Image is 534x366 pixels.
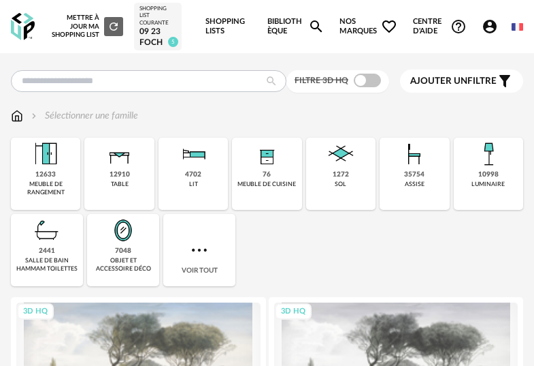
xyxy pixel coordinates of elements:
span: Filtre 3D HQ [295,76,348,85]
img: Sol.png [324,138,357,170]
span: Account Circle icon [482,18,504,35]
img: svg+xml;base64,PHN2ZyB3aWR0aD0iMTYiIGhlaWdodD0iMTciIHZpZXdCb3g9IjAgMCAxNiAxNyIgZmlsbD0ibm9uZSIgeG... [11,109,23,123]
img: Rangement.png [250,138,283,170]
div: objet et accessoire déco [91,257,155,273]
div: Voir tout [163,214,235,286]
button: Ajouter unfiltre Filter icon [400,70,523,93]
img: fr [512,21,523,33]
span: filtre [410,76,497,87]
div: 1272 [333,170,349,179]
div: 09 23 FOCH [139,27,176,48]
img: more.7b13dc1.svg [188,239,210,261]
span: Ajouter un [410,76,467,86]
span: Account Circle icon [482,18,498,35]
div: 4702 [185,170,201,179]
img: Meuble%20de%20rangement.png [29,138,62,170]
span: 5 [168,37,178,47]
span: Centre d'aideHelp Circle Outline icon [413,17,467,37]
img: Literie.png [177,138,210,170]
img: Luminaire.png [472,138,505,170]
span: Help Circle Outline icon [450,18,467,35]
span: Filter icon [497,73,513,89]
div: salle de bain hammam toilettes [15,257,79,273]
div: 3D HQ [17,303,54,320]
div: 2441 [39,247,55,256]
span: Heart Outline icon [381,18,397,35]
div: assise [405,181,424,188]
div: sol [335,181,346,188]
div: table [111,181,129,188]
img: Assise.png [398,138,431,170]
div: Shopping List courante [139,5,176,27]
img: Salle%20de%20bain.png [31,214,63,247]
img: OXP [11,13,35,41]
span: Refresh icon [107,23,120,30]
div: lit [189,181,198,188]
div: Sélectionner une famille [29,109,138,123]
div: meuble de cuisine [237,181,296,188]
div: 12633 [35,170,56,179]
a: Shopping List courante 09 23 FOCH 5 [139,5,176,48]
div: 10998 [478,170,499,179]
img: svg+xml;base64,PHN2ZyB3aWR0aD0iMTYiIGhlaWdodD0iMTYiIHZpZXdCb3g9IjAgMCAxNiAxNiIgZmlsbD0ibm9uZSIgeG... [29,109,39,123]
div: 7048 [115,247,131,256]
div: 76 [263,170,271,179]
span: Magnify icon [308,18,324,35]
div: meuble de rangement [15,181,76,196]
div: Mettre à jour ma Shopping List [50,14,123,39]
div: 12910 [110,170,130,179]
div: luminaire [471,181,505,188]
img: Table.png [103,138,136,170]
div: 35754 [404,170,424,179]
div: 3D HQ [275,303,312,320]
img: Miroir.png [107,214,139,247]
